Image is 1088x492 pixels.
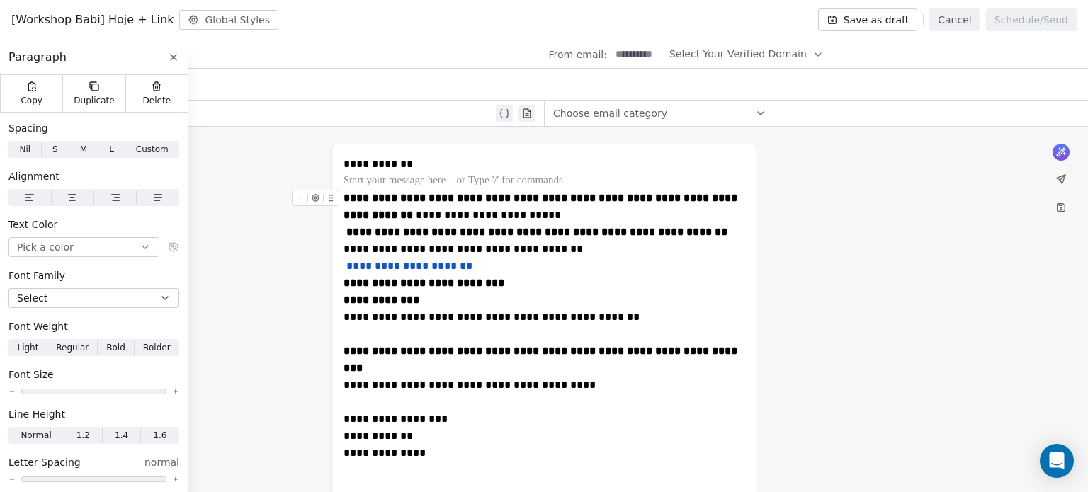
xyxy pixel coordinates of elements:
span: Alignment [8,169,59,183]
span: Duplicate [74,95,114,106]
span: Font Size [8,367,54,382]
span: 1.6 [153,429,166,442]
button: Save as draft [818,8,918,31]
span: Font Family [8,268,65,282]
span: Font Weight [8,319,68,333]
span: L [109,143,114,156]
span: Text Color [8,217,57,231]
span: Letter Spacing [8,455,81,469]
span: Line Height [8,407,65,421]
button: Cancel [929,8,980,31]
span: Light [17,341,38,354]
button: Pick a color [8,237,159,257]
span: normal [144,455,179,469]
div: Open Intercom Messenger [1040,444,1074,478]
span: S [52,143,58,156]
span: Normal [21,429,51,442]
span: Choose email category [553,106,667,120]
span: Copy [21,95,42,106]
button: Schedule/Send [986,8,1077,31]
span: [Workshop Babi] Hoje + Link [11,11,174,28]
span: Paragraph [8,49,67,66]
span: Spacing [8,121,48,135]
span: 1.4 [115,429,128,442]
button: Global Styles [179,10,278,30]
span: Select [17,291,47,305]
span: Nil [19,143,30,156]
span: From email: [549,47,607,62]
span: Delete [143,95,171,106]
span: 1.2 [76,429,90,442]
span: Select Your Verified Domain [669,47,807,62]
span: Regular [56,341,89,354]
span: M [80,143,87,156]
span: Bolder [143,341,171,354]
span: Bold [106,341,125,354]
span: Custom [136,143,169,156]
